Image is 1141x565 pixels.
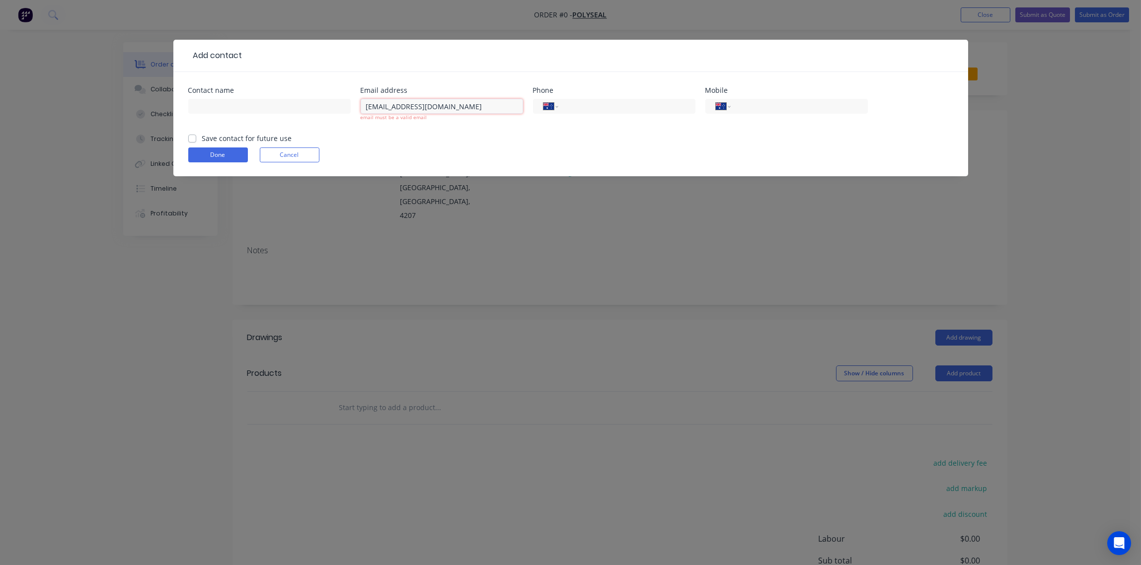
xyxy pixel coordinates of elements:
button: Cancel [260,147,319,162]
label: Save contact for future use [202,133,292,143]
button: Done [188,147,248,162]
div: Mobile [705,87,868,94]
div: Add contact [188,50,242,62]
div: Contact name [188,87,351,94]
div: Email address [361,87,523,94]
div: Open Intercom Messenger [1107,531,1131,555]
div: email must be a valid email [361,114,523,121]
div: Phone [533,87,695,94]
